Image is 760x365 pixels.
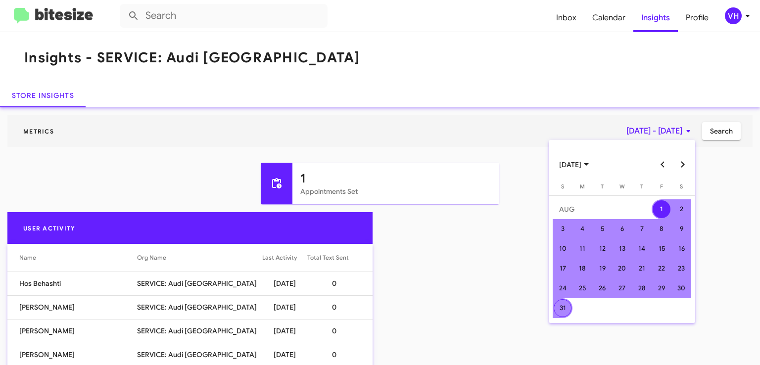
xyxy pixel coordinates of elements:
td: August 30, 2025 [671,278,691,298]
td: August 12, 2025 [592,239,612,259]
div: 8 [653,220,670,238]
div: 20 [613,260,631,277]
td: August 1, 2025 [652,199,671,219]
td: August 29, 2025 [652,278,671,298]
div: 23 [672,260,690,277]
div: 19 [593,260,611,277]
td: August 27, 2025 [612,278,632,298]
div: 6 [613,220,631,238]
td: August 26, 2025 [592,278,612,298]
td: August 24, 2025 [553,278,572,298]
td: August 13, 2025 [612,239,632,259]
div: 29 [653,279,670,297]
td: August 19, 2025 [592,259,612,278]
td: August 3, 2025 [553,219,572,239]
button: Choose month and year [551,155,597,175]
div: 4 [573,220,591,238]
div: 7 [633,220,651,238]
td: August 10, 2025 [553,239,572,259]
div: 3 [554,220,571,238]
td: August 4, 2025 [572,219,592,239]
div: 14 [633,240,651,258]
div: 16 [672,240,690,258]
td: August 15, 2025 [652,239,671,259]
button: Previous month [653,155,673,175]
th: Sunday [553,182,572,195]
div: 9 [672,220,690,238]
td: August 14, 2025 [632,239,652,259]
div: 30 [672,279,690,297]
div: 13 [613,240,631,258]
span: [DATE] [559,156,589,174]
div: 12 [593,240,611,258]
div: 15 [653,240,670,258]
div: 25 [573,279,591,297]
th: Tuesday [592,182,612,195]
div: 27 [613,279,631,297]
div: 28 [633,279,651,297]
td: August 6, 2025 [612,219,632,239]
div: 2 [672,200,690,218]
td: August 22, 2025 [652,259,671,278]
div: 17 [554,260,571,277]
td: August 18, 2025 [572,259,592,278]
div: 31 [554,299,571,317]
div: 1 [653,200,670,218]
td: August 16, 2025 [671,239,691,259]
th: Thursday [632,182,652,195]
td: August 11, 2025 [572,239,592,259]
div: 10 [554,240,571,258]
div: 26 [593,279,611,297]
div: 21 [633,260,651,277]
th: Monday [572,182,592,195]
td: August 17, 2025 [553,259,572,278]
td: August 28, 2025 [632,278,652,298]
td: August 31, 2025 [553,298,572,318]
th: Saturday [671,182,691,195]
td: AUG [553,199,652,219]
button: Next month [673,155,693,175]
td: August 2, 2025 [671,199,691,219]
div: 18 [573,260,591,277]
div: 24 [554,279,571,297]
th: Wednesday [612,182,632,195]
td: August 5, 2025 [592,219,612,239]
td: August 7, 2025 [632,219,652,239]
td: August 9, 2025 [671,219,691,239]
td: August 21, 2025 [632,259,652,278]
td: August 23, 2025 [671,259,691,278]
td: August 20, 2025 [612,259,632,278]
div: 5 [593,220,611,238]
th: Friday [652,182,671,195]
td: August 25, 2025 [572,278,592,298]
td: August 8, 2025 [652,219,671,239]
div: 11 [573,240,591,258]
div: 22 [653,260,670,277]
